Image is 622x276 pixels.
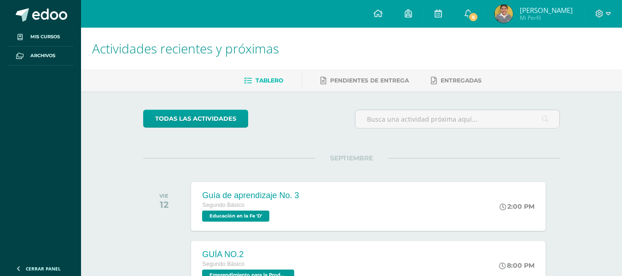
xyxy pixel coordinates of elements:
span: Mis cursos [30,33,60,41]
span: Educación en la Fe 'D' [202,211,269,222]
span: Archivos [30,52,55,59]
a: Archivos [7,47,74,65]
span: Cerrar panel [26,265,61,272]
span: Segundo Básico [202,261,244,267]
span: Actividades recientes y próximas [92,40,279,57]
a: Pendientes de entrega [320,73,409,88]
span: Pendientes de entrega [330,77,409,84]
div: GUÍA NO.2 [202,250,296,259]
img: 6658efd565f3e63612ddf9fb0e50e572.png [494,5,513,23]
span: Tablero [256,77,283,84]
span: [PERSON_NAME] [520,6,573,15]
div: 8:00 PM [499,261,535,270]
span: 6 [468,12,478,22]
a: Mis cursos [7,28,74,47]
span: SEPTIEMBRE [315,154,388,162]
div: 2:00 PM [500,202,535,211]
span: Mi Perfil [520,14,573,22]
span: Segundo Básico [202,202,244,208]
input: Busca una actividad próxima aquí... [355,110,559,128]
a: todas las Actividades [143,110,248,128]
a: Tablero [244,73,283,88]
div: 12 [159,199,169,210]
span: Entregadas [441,77,482,84]
div: Guía de aprendizaje No. 3 [202,191,299,200]
a: Entregadas [431,73,482,88]
div: VIE [159,193,169,199]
